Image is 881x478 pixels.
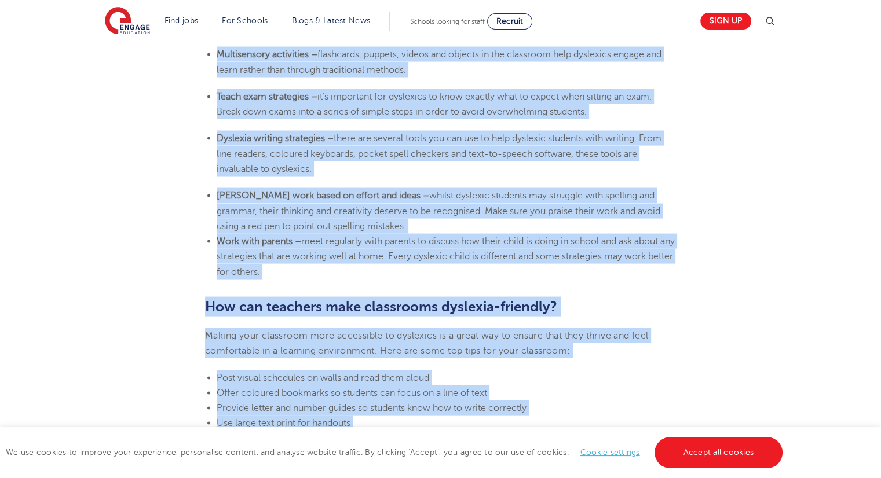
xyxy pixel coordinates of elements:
span: We use cookies to improve your experience, personalise content, and analyse website traffic. By c... [6,448,785,457]
span: Schools looking for staff [410,17,485,25]
span: Recruit [496,17,523,25]
img: Engage Education [105,7,150,36]
span: meet regularly with parents to discuss how their child is doing in school and ask about any strat... [217,236,675,277]
a: Cookie settings [580,448,640,457]
span: Offer coloured bookmarks so students can focus on a line of text [217,388,487,398]
b: Teach exam strategies – [217,91,317,102]
a: For Schools [222,16,268,25]
span: Use large text print for handouts [217,418,350,428]
span: Post visual schedules on walls and read them aloud [217,373,429,383]
a: Blogs & Latest News [292,16,371,25]
span: Provide letter and number guides so students know how to write correctly [217,403,527,413]
a: Accept all cookies [655,437,783,468]
span: flashcards, puppets, videos and objects in the classroom help dyslexics engage and learn rather t... [217,49,661,75]
span: whilst dyslexic students may struggle with spelling and grammar, their thinking and creativity de... [217,190,660,231]
span: it’s important for dyslexics to know exactly what to expect when sitting an exam. Break down exam... [217,91,652,117]
b: Work with parents – [217,236,301,247]
span: Making your classroom more accessible to dyslexics is a great way to ensure that they thrive and ... [205,330,648,356]
a: Sign up [700,13,751,30]
b: [PERSON_NAME] work based on effort and ideas – [217,190,429,201]
b: How can teachers make classrooms dyslexia-friendly? [205,299,557,315]
a: Find jobs [164,16,199,25]
b: Dyslexia writing strategies – [217,133,334,144]
span: there are several tools you can use to help dyslexic students with writing. From line readers, co... [217,133,661,174]
a: Recruit [487,13,532,30]
b: Multisensory activities – [217,49,317,60]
